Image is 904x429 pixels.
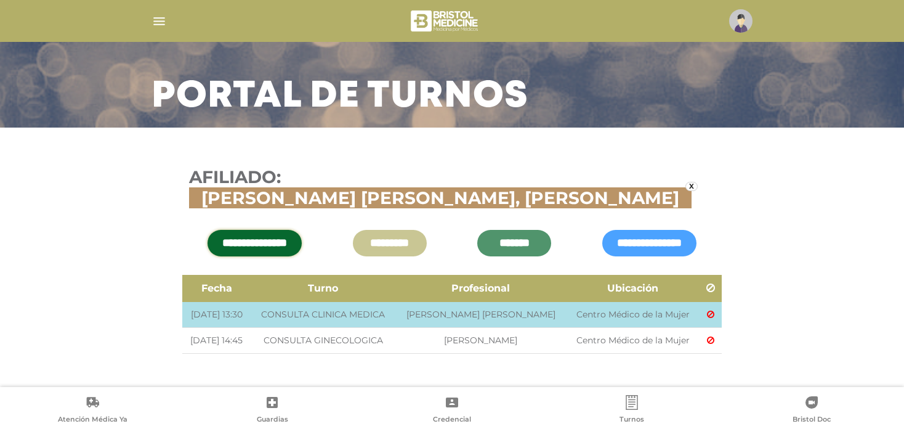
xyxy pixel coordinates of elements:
[567,302,700,328] td: Centro Médico de la Mujer
[251,275,395,302] th: Turno
[409,6,482,36] img: bristol-medicine-blanco.png
[182,275,251,302] th: Fecha
[151,81,528,113] h3: Portal de turnos
[251,328,395,354] td: CONSULTA GINECOLOGICA
[567,328,700,354] td: Centro Médico de la Mujer
[707,309,714,320] a: Cancelar turno
[433,415,471,426] span: Credencial
[195,187,685,208] span: [PERSON_NAME] [PERSON_NAME], [PERSON_NAME]
[793,415,831,426] span: Bristol Doc
[685,182,698,191] a: x
[567,275,700,302] th: Ubicación
[395,328,567,354] td: [PERSON_NAME]
[251,302,395,328] td: CONSULTA CLINICA MEDICA
[182,328,251,354] td: [DATE] 14:45
[395,302,567,328] td: [PERSON_NAME] [PERSON_NAME]
[2,395,182,427] a: Atención Médica Ya
[542,395,722,427] a: Turnos
[182,395,362,427] a: Guardias
[182,302,251,328] td: [DATE] 13:30
[151,14,167,29] img: Cober_menu-lines-white.svg
[707,335,714,346] a: Cancelar turno
[729,9,753,33] img: profile-placeholder.svg
[722,395,902,427] a: Bristol Doc
[189,167,715,208] h3: Afiliado:
[619,415,644,426] span: Turnos
[395,275,567,302] th: Profesional
[58,415,127,426] span: Atención Médica Ya
[362,395,542,427] a: Credencial
[257,415,288,426] span: Guardias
